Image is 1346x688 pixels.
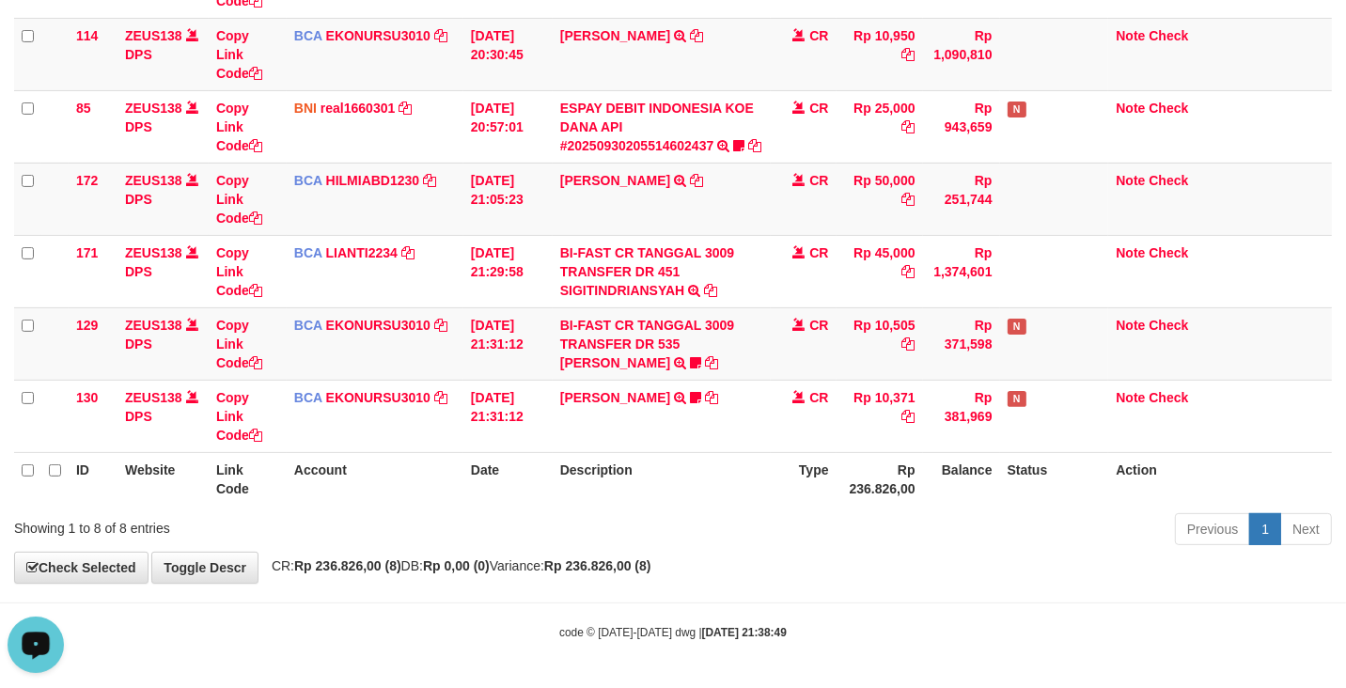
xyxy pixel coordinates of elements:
[117,380,209,452] td: DPS
[837,90,923,163] td: Rp 25,000
[125,318,182,333] a: ZEUS138
[125,173,182,188] a: ZEUS138
[216,390,262,443] a: Copy Link Code
[923,452,1000,506] th: Balance
[837,18,923,90] td: Rp 10,950
[76,318,98,333] span: 129
[76,390,98,405] span: 130
[690,173,703,188] a: Copy DIDI MULYADI to clipboard
[1149,390,1188,405] a: Check
[76,101,91,116] span: 85
[837,235,923,307] td: Rp 45,000
[294,28,322,43] span: BCA
[771,452,837,506] th: Type
[1249,513,1281,545] a: 1
[902,119,916,134] a: Copy Rp 25,000 to clipboard
[809,173,828,188] span: CR
[117,90,209,163] td: DPS
[923,380,1000,452] td: Rp 381,969
[837,452,923,506] th: Rp 236.826,00
[809,101,828,116] span: CR
[837,380,923,452] td: Rp 10,371
[560,318,734,370] a: BI-FAST CR TANGGAL 3009 TRANSFER DR 535 [PERSON_NAME]
[326,318,430,333] a: EKONURSU3010
[463,90,553,163] td: [DATE] 20:57:01
[294,101,317,116] span: BNI
[553,452,771,506] th: Description
[125,245,182,260] a: ZEUS138
[423,173,436,188] a: Copy HILMIABD1230 to clipboard
[923,307,1000,380] td: Rp 371,598
[559,626,787,639] small: code © [DATE]-[DATE] dwg |
[705,355,718,370] a: Copy BI-FAST CR TANGGAL 3009 TRANSFER DR 535 AISYAH PUTRI HALIZ to clipboard
[117,235,209,307] td: DPS
[837,163,923,235] td: Rp 50,000
[125,101,182,116] a: ZEUS138
[809,28,828,43] span: CR
[560,390,670,405] a: [PERSON_NAME]
[705,390,718,405] a: Copy DANIL FEBRIANSYAH to clipboard
[216,28,262,81] a: Copy Link Code
[1149,318,1188,333] a: Check
[463,235,553,307] td: [DATE] 21:29:58
[76,245,98,260] span: 171
[902,264,916,279] a: Copy Rp 45,000 to clipboard
[902,192,916,207] a: Copy Rp 50,000 to clipboard
[125,390,182,405] a: ZEUS138
[690,28,703,43] a: Copy AHMAD AGUSTI to clipboard
[76,173,98,188] span: 172
[401,245,415,260] a: Copy LIANTI2234 to clipboard
[69,452,117,506] th: ID
[1116,318,1145,333] a: Note
[294,318,322,333] span: BCA
[287,452,463,506] th: Account
[1116,173,1145,188] a: Note
[8,8,64,64] button: Open LiveChat chat widget
[902,47,916,62] a: Copy Rp 10,950 to clipboard
[809,318,828,333] span: CR
[1149,173,1188,188] a: Check
[117,307,209,380] td: DPS
[326,173,420,188] a: HILMIABD1230
[1108,452,1332,506] th: Action
[294,245,322,260] span: BCA
[76,28,98,43] span: 114
[463,307,553,380] td: [DATE] 21:31:12
[704,283,717,298] a: Copy BI-FAST CR TANGGAL 3009 TRANSFER DR 451 SIGITINDRIANSYAH to clipboard
[1008,102,1026,117] span: Has Note
[1116,245,1145,260] a: Note
[1149,101,1188,116] a: Check
[14,511,547,538] div: Showing 1 to 8 of 8 entries
[216,245,262,298] a: Copy Link Code
[434,28,447,43] a: Copy EKONURSU3010 to clipboard
[463,452,553,506] th: Date
[294,173,322,188] span: BCA
[326,245,398,260] a: LIANTI2234
[809,245,828,260] span: CR
[702,626,787,639] strong: [DATE] 21:38:49
[294,390,322,405] span: BCA
[1149,28,1188,43] a: Check
[262,558,651,573] span: CR: DB: Variance:
[1000,452,1109,506] th: Status
[1116,28,1145,43] a: Note
[434,390,447,405] a: Copy EKONURSU3010 to clipboard
[216,101,262,153] a: Copy Link Code
[463,163,553,235] td: [DATE] 21:05:23
[837,307,923,380] td: Rp 10,505
[902,336,916,352] a: Copy Rp 10,505 to clipboard
[463,380,553,452] td: [DATE] 21:31:12
[117,452,209,506] th: Website
[1008,319,1026,335] span: Has Note
[151,552,258,584] a: Toggle Descr
[902,409,916,424] a: Copy Rp 10,371 to clipboard
[1008,391,1026,407] span: Has Note
[809,390,828,405] span: CR
[560,101,754,153] a: ESPAY DEBIT INDONESIA KOE DANA API #20250930205514602437
[117,18,209,90] td: DPS
[1175,513,1250,545] a: Previous
[326,390,430,405] a: EKONURSU3010
[321,101,395,116] a: real1660301
[560,28,670,43] a: [PERSON_NAME]
[1116,390,1145,405] a: Note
